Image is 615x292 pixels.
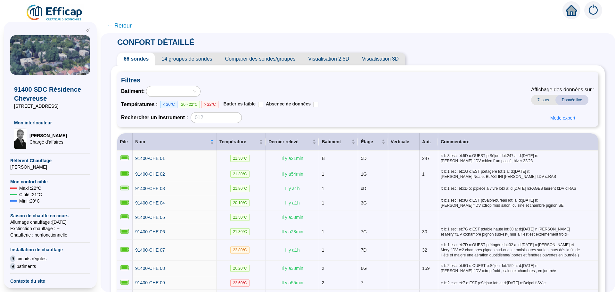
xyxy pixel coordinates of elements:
[555,95,588,105] span: Donnée live
[135,155,165,162] a: 91400-CHE 01
[230,199,250,206] span: 20.10 °C
[117,53,155,65] span: 66 sondes
[10,219,90,225] span: Allumage chauffage : [DATE]
[322,171,324,177] span: 1
[14,85,86,103] span: 91400 SDC Résidence Chevreuse
[282,280,303,285] span: Il y a 55 min
[361,138,380,145] span: Étage
[422,156,430,161] span: 247
[121,76,594,85] span: Filtres
[319,133,358,151] th: Batiment
[441,169,596,179] span: r: b:1 esc: ét:1G o:EST p:étagère lot:1 a: d:[DATE] n:[PERSON_NAME] Noa et BLASTINI [PERSON_NAME]...
[17,263,36,270] span: batiments
[121,88,145,95] span: Batiment :
[322,229,324,234] span: 1
[179,101,200,108] span: 20 - 22°C
[566,4,577,16] span: home
[230,214,250,221] span: 21.50 °C
[219,138,258,145] span: Température
[135,229,165,235] a: 91400-CHE 06
[441,242,596,258] span: r: b:1 esc: ét:7D o:OUEST p:étagère lot:32 a: d:[DATE] n:[PERSON_NAME] et Mery f:DV c:2 chambres ...
[230,185,250,192] span: 21.80 °C
[160,101,177,108] span: < 20°C
[230,246,250,254] span: 22.80 °C
[135,280,165,285] span: 91400-CHE 09
[29,132,67,139] span: [PERSON_NAME]
[224,101,256,106] span: Batteries faible
[10,263,15,270] span: 9
[19,198,40,204] span: Mini : 20 °C
[266,133,319,151] th: Dernier relevé
[285,200,299,205] span: Il y a 1 h
[135,279,165,286] a: 91400-CHE 09
[422,266,430,271] span: 159
[135,171,165,177] span: 91400-CHE 02
[361,266,367,271] span: 6G
[282,156,303,161] span: Il y a 21 min
[322,200,324,205] span: 1
[10,255,15,262] span: 9
[19,185,41,191] span: Maxi : 22 °C
[422,229,427,234] span: 30
[531,95,555,105] span: 7 jours
[19,191,42,198] span: Cible : 21 °C
[322,156,324,161] span: B
[135,266,165,271] span: 91400-CHE 08
[107,21,132,30] span: ← Retour
[545,113,580,123] button: Mode expert
[438,133,598,151] th: Commentaire
[550,115,575,121] span: Mode expert
[217,133,266,151] th: Température
[135,200,165,205] span: 91400-CHE 04
[282,229,303,234] span: Il y a 28 min
[420,133,438,151] th: Apt.
[422,247,427,253] span: 32
[361,171,367,177] span: 1G
[121,114,188,121] span: Rechercher un instrument :
[111,38,201,46] span: CONFORT DÉTAILLÉ
[135,214,165,221] a: 91400-CHE 05
[201,101,218,108] span: > 22°C
[10,246,90,253] span: Installation de chauffage
[10,179,90,185] span: Mon confort cible
[230,279,250,287] span: 23.60 °C
[155,53,218,65] span: 14 groupes de sondes
[10,164,90,170] span: [PERSON_NAME]
[135,156,165,161] span: 91400-CHE 01
[10,157,90,164] span: Référent Chauffage
[302,53,356,65] span: Visualisation 2.5D
[120,139,128,144] span: Pile
[322,280,324,285] span: 2
[133,133,217,151] th: Nom
[322,138,350,145] span: Batiment
[356,53,405,65] span: Visualisation 3D
[441,227,596,237] span: r: b:1 esc: ét:7G o:EST p:table haute lot:30 a: d:[DATE] n:[PERSON_NAME] et Mery f:DV c:chambre p...
[441,263,596,273] span: r: b:2 esc: ét:6G o:OUEST p:Séjour lot:159 a: d:[DATE] n:[PERSON_NAME] f:DV c:trop froid , salon ...
[441,186,596,191] span: r: b:1 esc: ét:xD o: p:pièce à vivre lot:/ a: d:[DATE] n:PAGES laurent f:DV c:RAS
[282,215,303,220] span: Il y a 53 min
[10,232,90,238] span: Chaufferie : non fonctionnelle
[135,185,165,192] a: 91400-CHE 03
[10,213,90,219] span: Saison de chauffe en cours
[17,255,46,262] span: circuits régulés
[135,138,209,145] span: Nom
[441,280,596,286] span: r: b:2 esc: ét:7 o:EST p:Séjour lot: a: d:[DATE] n:Delpal f:SV c:
[584,1,602,19] img: alerts
[268,138,311,145] span: Dernier relevé
[422,171,425,177] span: 1
[266,101,311,106] span: Absence de données
[282,266,303,271] span: Il y a 38 min
[441,198,596,208] span: r: b:1 esc: ét:3G o:EST p:Salon-bureau lot: a: d:[DATE] n:[PERSON_NAME] f:DV c:trop froid salon, ...
[285,186,299,191] span: Il y a 1 h
[29,139,67,145] span: Chargé d'affaires
[135,247,165,253] span: 91400-CHE 07
[441,153,596,163] span: r: b:8 esc: ét:5D o:OUEST p:Séjour lot:247 a: d:[DATE] n:[PERSON_NAME] f:DV c:bien l' an passé, h...
[282,171,303,177] span: Il y a 54 min
[135,247,165,254] a: 91400-CHE 07
[135,229,165,234] span: 91400-CHE 06
[14,120,86,126] span: Mon interlocuteur
[388,133,420,151] th: Verticale
[230,265,250,272] span: 20.20 °C
[86,28,90,33] span: double-left
[358,133,388,151] th: Étage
